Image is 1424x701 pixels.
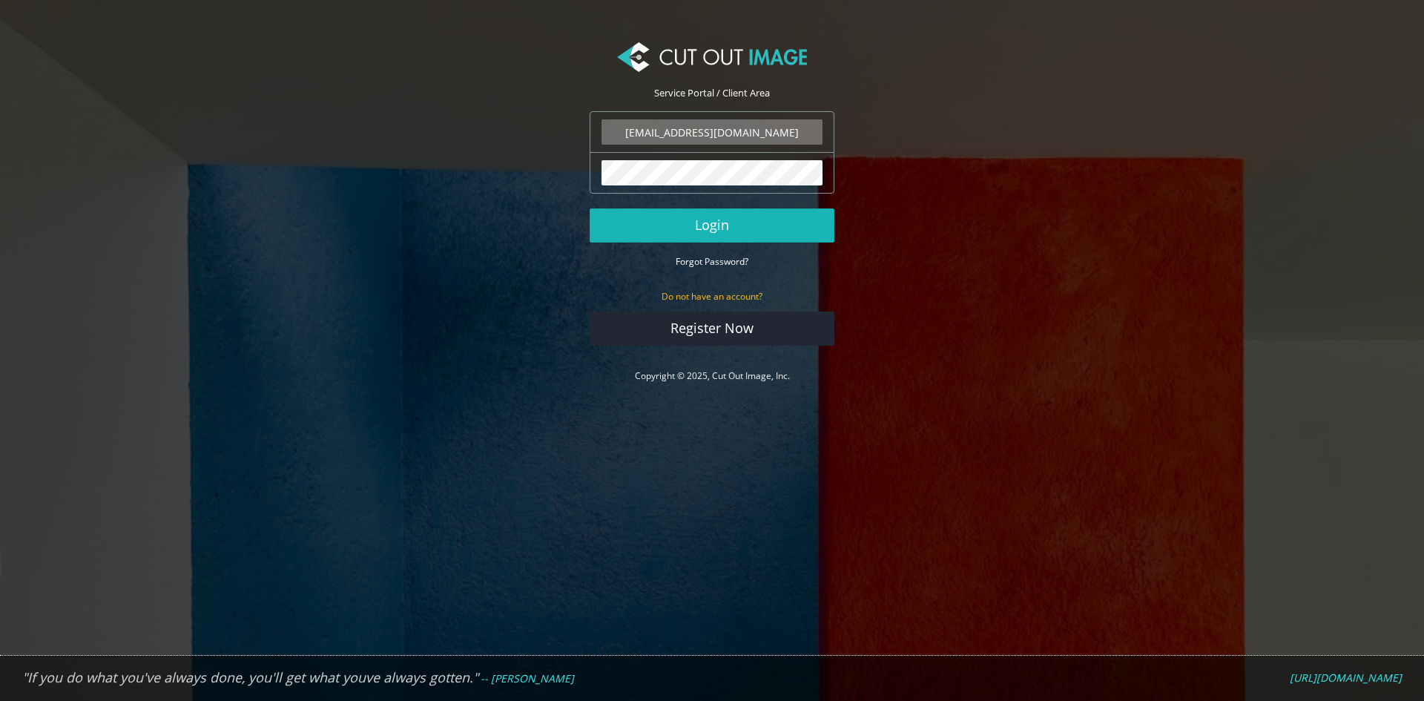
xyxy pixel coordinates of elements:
span: Service Portal / Client Area [654,86,770,99]
input: Email Address [601,119,823,145]
small: Do not have an account? [662,290,762,303]
button: Login [590,208,834,243]
a: Copyright © 2025, Cut Out Image, Inc. [635,369,790,382]
a: [URL][DOMAIN_NAME] [1290,671,1402,685]
em: -- [PERSON_NAME] [481,671,574,685]
img: Cut Out Image [617,42,807,72]
small: Forgot Password? [676,255,748,268]
a: Register Now [590,312,834,346]
a: Forgot Password? [676,254,748,268]
em: "If you do what you've always done, you'll get what youve always gotten." [22,668,478,686]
